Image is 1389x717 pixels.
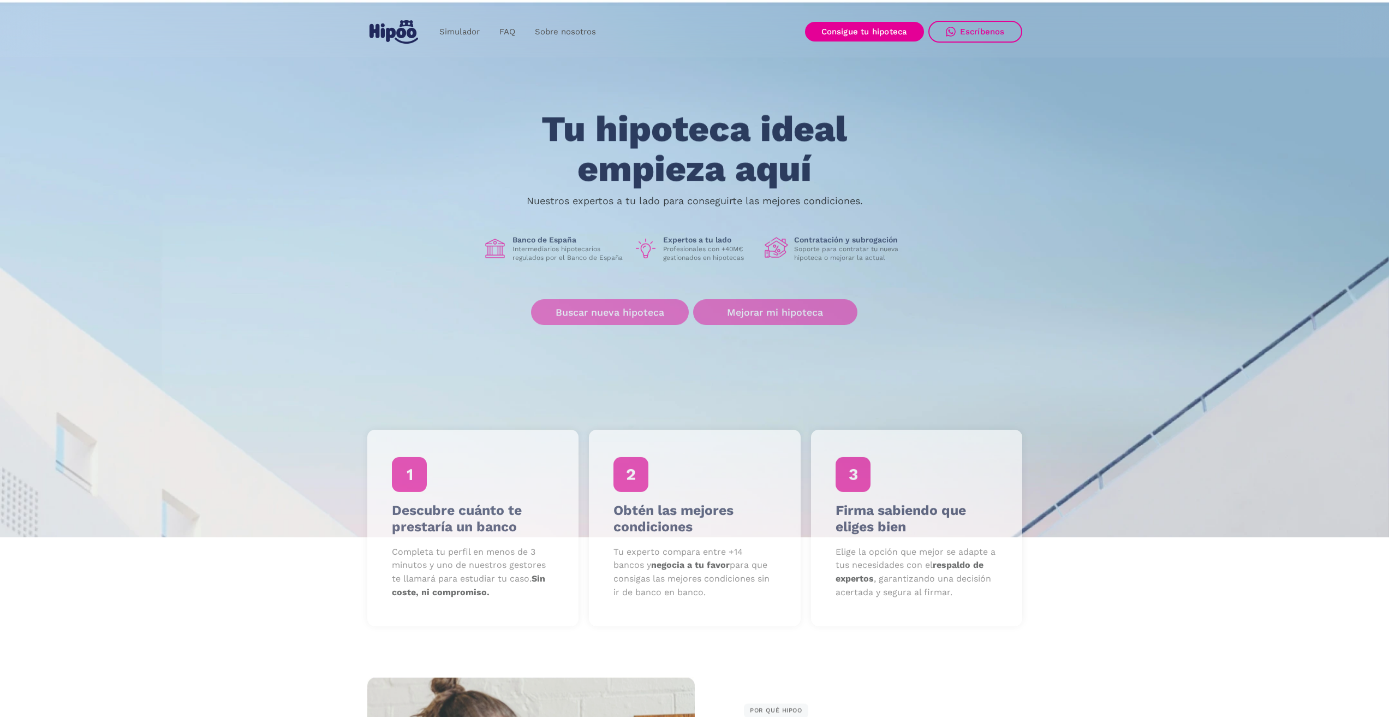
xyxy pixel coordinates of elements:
[391,546,554,600] p: Completa tu perfil en menos de 3 minutos y uno de nuestros gestores te llamará para estudiar tu c...
[391,573,545,597] strong: Sin coste, ni compromiso.
[613,546,776,600] p: Tu experto compara entre +14 bancos y para que consigas las mejores condiciones sin ir de banco e...
[391,502,554,535] h4: Descubre cuánto te prestaría un banco
[805,22,924,42] a: Consigue tu hipoteca
[835,546,998,600] p: Elige la opción que mejor se adapte a tus necesidades con el , garantizando una decisión acertada...
[512,235,625,245] h1: Banco de España
[794,245,907,262] p: Soporte para contratar tu nueva hipoteca o mejorar la actual
[367,16,421,48] a: home
[960,27,1005,37] div: Escríbenos
[430,21,490,43] a: Simulador
[613,502,776,535] h4: Obtén las mejores condiciones
[525,21,606,43] a: Sobre nosotros
[835,502,998,535] h4: Firma sabiendo que eliges bien
[512,245,625,262] p: Intermediarios hipotecarios regulados por el Banco de España
[835,560,983,584] strong: respaldo de expertos
[693,300,857,325] a: Mejorar mi hipoteca
[487,110,901,189] h1: Tu hipoteca ideal empieza aquí
[490,21,525,43] a: FAQ
[928,21,1022,43] a: Escríbenos
[527,197,863,205] p: Nuestros expertos a tu lado para conseguirte las mejores condiciones.
[663,245,756,262] p: Profesionales con +40M€ gestionados en hipotecas
[663,235,756,245] h1: Expertos a tu lado
[794,235,907,245] h1: Contratación y subrogación
[651,560,730,570] strong: negocia a tu favor
[531,300,689,325] a: Buscar nueva hipoteca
